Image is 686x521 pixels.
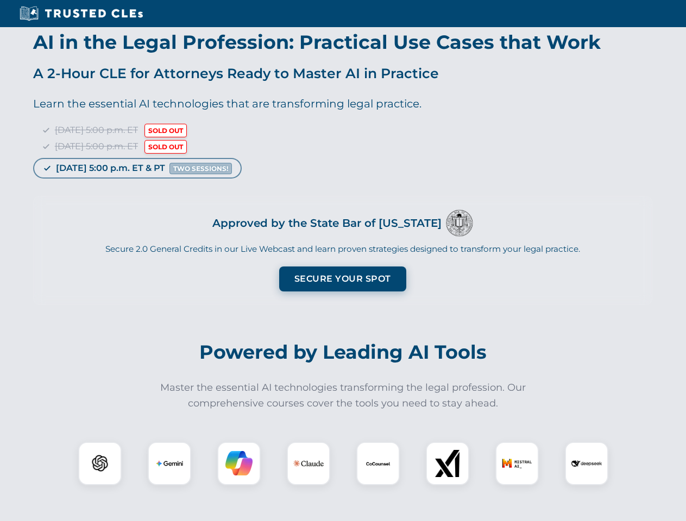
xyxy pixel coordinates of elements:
h2: Powered by Leading AI Tools [42,333,644,371]
p: Secure 2.0 General Credits in our Live Webcast and learn proven strategies designed to transform ... [47,243,639,256]
div: Claude [287,442,330,485]
img: DeepSeek Logo [571,448,602,479]
img: ChatGPT Logo [84,448,116,479]
span: [DATE] 5:00 p.m. ET [55,141,138,151]
div: Mistral AI [495,442,539,485]
img: Gemini Logo [156,450,183,477]
img: Logo [446,209,473,237]
img: Mistral AI Logo [502,448,532,479]
p: A 2-Hour CLE for Attorneys Ready to Master AI in Practice [33,62,652,84]
img: Trusted CLEs [16,5,146,22]
div: xAI [426,442,469,485]
span: SOLD OUT [144,124,187,137]
div: Gemini [148,442,191,485]
div: CoCounsel [356,442,400,485]
img: Copilot Logo [225,450,253,477]
p: Learn the essential AI technologies that are transforming legal practice. [33,95,652,112]
p: Master the essential AI technologies transforming the legal profession. Our comprehensive courses... [153,380,533,411]
img: CoCounsel Logo [364,450,392,477]
img: Claude Logo [293,448,324,479]
span: [DATE] 5:00 p.m. ET [55,125,138,135]
div: ChatGPT [78,442,122,485]
img: xAI Logo [434,450,461,477]
div: Copilot [217,442,261,485]
h1: AI in the Legal Profession: Practical Use Cases that Work [33,33,652,52]
h3: Approved by the State Bar of [US_STATE] [212,213,442,233]
button: Secure Your Spot [279,266,406,291]
span: SOLD OUT [144,140,187,154]
div: DeepSeek [565,442,608,485]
